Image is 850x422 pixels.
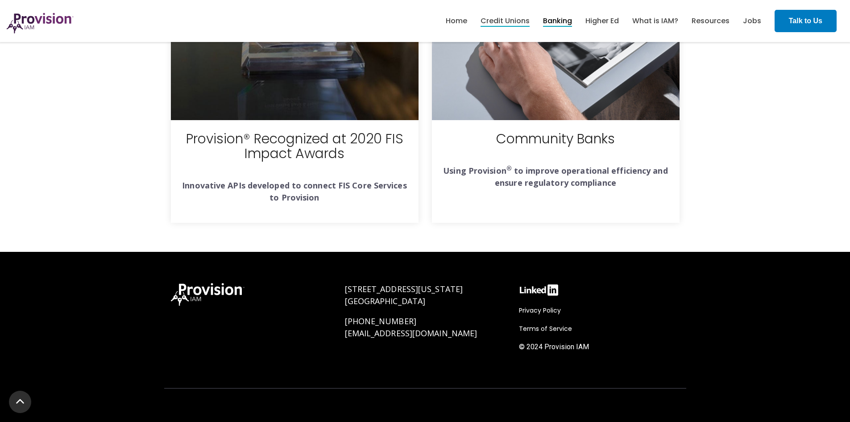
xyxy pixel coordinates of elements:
a: [EMAIL_ADDRESS][DOMAIN_NAME] [345,328,477,338]
strong: Innovative APIs developed to connect FIS Core Services to Provision [182,180,406,203]
span: Terms of Service [519,324,572,333]
img: linkedin [519,283,559,297]
sup: ® [506,164,512,172]
h3: Provision® Recognized at 2020 FIS Impact Awards [182,131,407,175]
a: Resources [692,13,730,29]
span: [GEOGRAPHIC_DATA] [345,296,426,306]
a: Jobs [743,13,761,29]
div: Navigation Menu [519,305,680,357]
strong: Talk to Us [789,17,822,25]
a: Credit Unions [481,13,530,29]
a: Home [446,13,467,29]
nav: menu [439,7,768,35]
h3: Community Banks [443,131,668,161]
a: [PHONE_NUMBER] [345,316,416,326]
span: [STREET_ADDRESS][US_STATE] [345,284,463,294]
span: Privacy Policy [519,306,561,315]
a: [STREET_ADDRESS][US_STATE][GEOGRAPHIC_DATA] [345,284,463,306]
strong: Using Provision to improve operational efficiency and ensure regulatory compliance [443,165,668,188]
a: Banking [543,13,572,29]
a: Talk to Us [775,10,837,32]
span: © 2024 Provision IAM [519,343,589,351]
a: What is IAM? [632,13,678,29]
a: Higher Ed [585,13,619,29]
a: Terms of Service [519,323,576,334]
img: ProvisionIAM-Logo-Purple [7,13,74,33]
img: ProvisionIAM-Logo-White@3x [171,283,245,306]
a: Privacy Policy [519,305,565,316]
